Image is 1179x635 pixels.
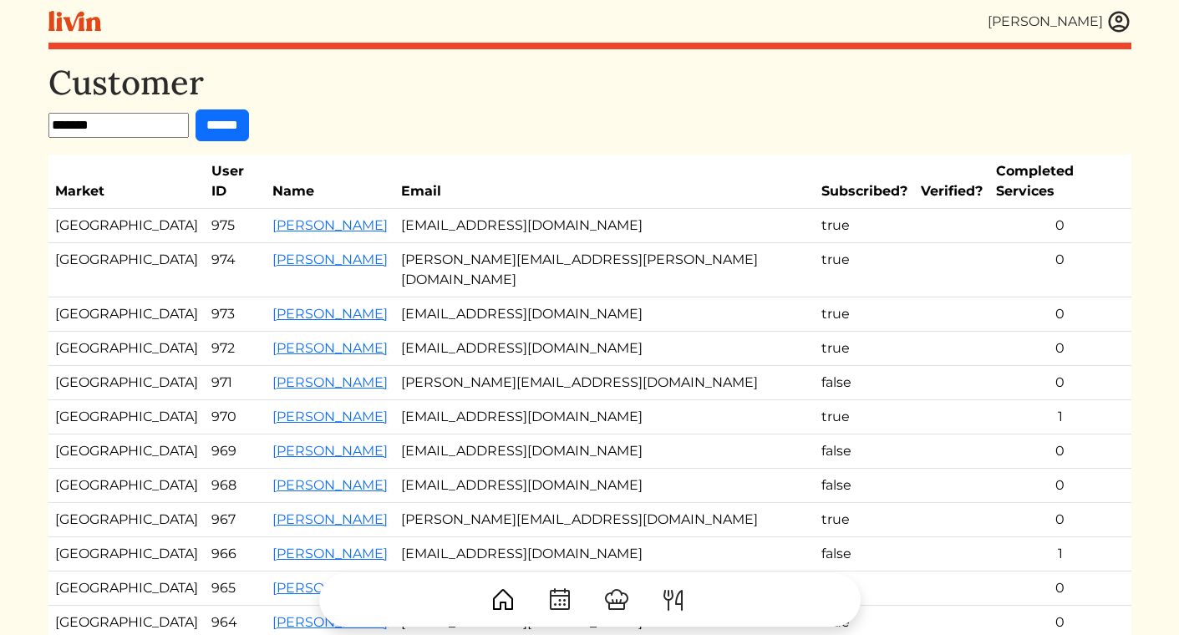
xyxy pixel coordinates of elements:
[48,537,205,571] td: [GEOGRAPHIC_DATA]
[815,400,914,434] td: true
[989,469,1131,503] td: 0
[394,209,815,243] td: [EMAIL_ADDRESS][DOMAIN_NAME]
[272,217,388,233] a: [PERSON_NAME]
[490,587,516,613] img: House-9bf13187bcbb5817f509fe5e7408150f90897510c4275e13d0d5fca38e0b5951.svg
[205,434,267,469] td: 969
[815,434,914,469] td: false
[48,11,101,32] img: livin-logo-a0d97d1a881af30f6274990eb6222085a2533c92bbd1e4f22c21b4f0d0e3210c.svg
[989,332,1131,366] td: 0
[394,400,815,434] td: [EMAIL_ADDRESS][DOMAIN_NAME]
[272,340,388,356] a: [PERSON_NAME]
[205,503,267,537] td: 967
[815,209,914,243] td: true
[815,155,914,209] th: Subscribed?
[815,503,914,537] td: true
[205,243,267,297] td: 974
[272,546,388,561] a: [PERSON_NAME]
[394,366,815,400] td: [PERSON_NAME][EMAIL_ADDRESS][DOMAIN_NAME]
[914,155,989,209] th: Verified?
[272,477,388,493] a: [PERSON_NAME]
[272,409,388,424] a: [PERSON_NAME]
[394,297,815,332] td: [EMAIL_ADDRESS][DOMAIN_NAME]
[48,469,205,503] td: [GEOGRAPHIC_DATA]
[603,587,630,613] img: ChefHat-a374fb509e4f37eb0702ca99f5f64f3b6956810f32a249b33092029f8484b388.svg
[205,297,267,332] td: 973
[48,366,205,400] td: [GEOGRAPHIC_DATA]
[394,243,815,297] td: [PERSON_NAME][EMAIL_ADDRESS][PERSON_NAME][DOMAIN_NAME]
[394,503,815,537] td: [PERSON_NAME][EMAIL_ADDRESS][DOMAIN_NAME]
[815,469,914,503] td: false
[205,155,267,209] th: User ID
[1106,9,1131,34] img: user_account-e6e16d2ec92f44fc35f99ef0dc9cddf60790bfa021a6ecb1c896eb5d2907b31c.svg
[394,537,815,571] td: [EMAIL_ADDRESS][DOMAIN_NAME]
[48,209,205,243] td: [GEOGRAPHIC_DATA]
[272,251,388,267] a: [PERSON_NAME]
[272,511,388,527] a: [PERSON_NAME]
[815,297,914,332] td: true
[205,400,267,434] td: 970
[48,400,205,434] td: [GEOGRAPHIC_DATA]
[394,332,815,366] td: [EMAIL_ADDRESS][DOMAIN_NAME]
[989,434,1131,469] td: 0
[989,400,1131,434] td: 1
[815,366,914,400] td: false
[48,503,205,537] td: [GEOGRAPHIC_DATA]
[48,155,205,209] th: Market
[48,434,205,469] td: [GEOGRAPHIC_DATA]
[205,209,267,243] td: 975
[394,469,815,503] td: [EMAIL_ADDRESS][DOMAIN_NAME]
[205,469,267,503] td: 968
[815,537,914,571] td: false
[205,366,267,400] td: 971
[48,63,1131,103] h1: Customer
[815,332,914,366] td: true
[546,587,573,613] img: CalendarDots-5bcf9d9080389f2a281d69619e1c85352834be518fbc73d9501aef674afc0d57.svg
[989,537,1131,571] td: 1
[48,243,205,297] td: [GEOGRAPHIC_DATA]
[660,587,687,613] img: ForkKnife-55491504ffdb50bab0c1e09e7649658475375261d09fd45db06cec23bce548bf.svg
[989,209,1131,243] td: 0
[989,155,1131,209] th: Completed Services
[48,332,205,366] td: [GEOGRAPHIC_DATA]
[989,297,1131,332] td: 0
[266,155,394,209] th: Name
[394,155,815,209] th: Email
[989,503,1131,537] td: 0
[272,306,388,322] a: [PERSON_NAME]
[272,374,388,390] a: [PERSON_NAME]
[989,243,1131,297] td: 0
[394,434,815,469] td: [EMAIL_ADDRESS][DOMAIN_NAME]
[272,443,388,459] a: [PERSON_NAME]
[205,332,267,366] td: 972
[988,12,1103,32] div: [PERSON_NAME]
[48,297,205,332] td: [GEOGRAPHIC_DATA]
[205,537,267,571] td: 966
[989,366,1131,400] td: 0
[815,243,914,297] td: true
